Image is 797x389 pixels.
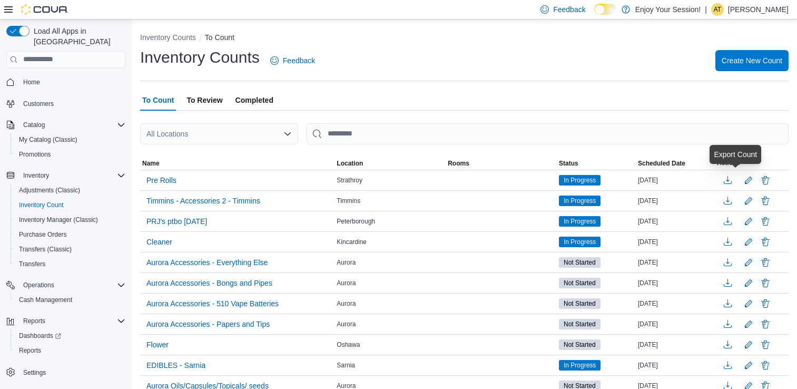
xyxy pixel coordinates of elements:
button: Location [334,157,446,170]
button: Inventory [19,169,53,182]
button: Settings [2,364,130,380]
span: Strathroy [337,176,362,184]
span: In Progress [564,196,596,206]
span: Timmins - Accessories 2 - Timmins [146,196,260,206]
button: Scheduled Date [636,157,715,170]
button: Reports [19,315,50,327]
button: Edit count details [742,337,755,353]
span: Dashboards [15,329,125,342]
button: Inventory Count [11,198,130,212]
button: Edit count details [742,234,755,250]
div: [DATE] [636,318,715,330]
span: Completed [235,90,273,111]
span: Not Started [564,340,596,349]
a: Transfers (Classic) [15,243,76,256]
span: Aurora [337,258,356,267]
button: Delete [759,256,772,269]
span: Aurora Accessories - Papers and Tips [146,319,270,329]
span: Home [23,78,40,86]
button: Edit count details [742,193,755,209]
span: Inventory [19,169,125,182]
a: Transfers [15,258,50,270]
a: Purchase Orders [15,228,71,241]
a: Adjustments (Classic) [15,184,84,197]
div: Export Count [714,149,757,160]
a: My Catalog (Classic) [15,133,82,146]
span: Not Started [559,319,601,329]
button: Transfers (Classic) [11,242,130,257]
span: Inventory Manager (Classic) [15,213,125,226]
span: Home [19,75,125,89]
span: Adjustments (Classic) [19,186,80,194]
span: Not Started [564,299,596,308]
span: Purchase Orders [19,230,67,239]
span: In Progress [564,237,596,247]
span: Status [559,159,578,168]
span: Pre Rolls [146,175,176,186]
span: Location [337,159,363,168]
a: Dashboards [11,328,130,343]
span: In Progress [564,361,596,370]
button: Aurora Accessories - Papers and Tips [142,316,274,332]
span: Customers [23,100,54,108]
div: [DATE] [636,215,715,228]
span: In Progress [559,237,601,247]
span: In Progress [564,217,596,226]
span: Reports [23,317,45,325]
span: Not Started [564,278,596,288]
span: Rooms [448,159,469,168]
span: Operations [19,279,125,291]
button: Customers [2,96,130,111]
button: Delete [759,236,772,248]
div: [DATE] [636,297,715,310]
button: Transfers [11,257,130,271]
div: Alicia Tremblay [711,3,724,16]
button: Promotions [11,147,130,162]
span: Not Started [559,257,601,268]
span: Not Started [559,278,601,288]
button: Edit count details [742,316,755,332]
span: Inventory Count [15,199,125,211]
button: Create New Count [715,50,789,71]
span: Inventory Count [19,201,64,209]
button: Rooms [446,157,557,170]
span: Load All Apps in [GEOGRAPHIC_DATA] [29,26,125,47]
button: Cash Management [11,293,130,307]
span: Aurora Accessories - Everything Else [146,257,268,268]
a: Inventory Manager (Classic) [15,213,102,226]
p: | [705,3,707,16]
div: [DATE] [636,194,715,207]
button: Inventory [2,168,130,183]
span: Promotions [19,150,51,159]
span: Purchase Orders [15,228,125,241]
span: Catalog [23,121,45,129]
h1: Inventory Counts [140,47,260,68]
p: [PERSON_NAME] [728,3,789,16]
span: Inventory [23,171,49,180]
span: Not Started [559,339,601,350]
button: Edit count details [742,172,755,188]
button: Inventory Counts [140,33,196,42]
div: [DATE] [636,174,715,187]
button: Delete [759,359,772,372]
span: To Review [186,90,222,111]
span: In Progress [559,216,601,227]
span: Kincardine [337,238,367,246]
span: In Progress [559,175,601,186]
button: Aurora Accessories - Bongs and Pipes [142,275,277,291]
span: Adjustments (Classic) [15,184,125,197]
button: Delete [759,297,772,310]
span: Catalog [19,119,125,131]
button: Edit count details [742,213,755,229]
span: My Catalog (Classic) [15,133,125,146]
span: Transfers [19,260,45,268]
span: Transfers [15,258,125,270]
button: My Catalog (Classic) [11,132,130,147]
span: Reports [15,344,125,357]
a: Dashboards [15,329,65,342]
button: Purchase Orders [11,227,130,242]
button: Inventory Manager (Classic) [11,212,130,227]
button: Delete [759,194,772,207]
span: Aurora [337,320,356,328]
button: Catalog [2,118,130,132]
